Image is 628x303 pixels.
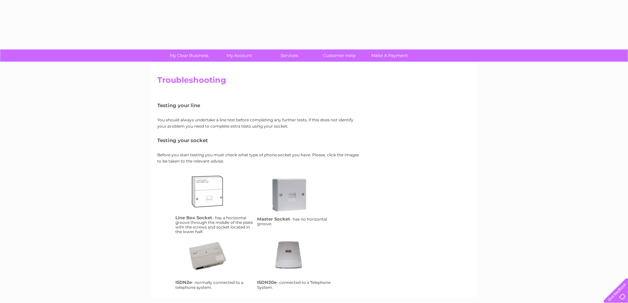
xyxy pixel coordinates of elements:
h4: ISDN2e [175,280,192,285]
a: isdn30e [270,237,323,290]
td: - has no horizontal groove. [255,171,337,236]
a: ms [270,175,323,228]
p: Before you start testing you must check what type of phone socket you have. Please, click the ima... [157,152,362,164]
a: lbs [188,172,241,225]
h2: Troubleshooting [157,76,471,88]
td: - has a horizontal groove through the middle of the plate with the screws and socket located in t... [174,171,255,236]
p: You should always undertake a line test before completing any further tests, if this does not ide... [157,117,362,129]
a: My Clear Business [162,49,216,62]
h5: Testing your socket [157,137,362,143]
h4: Master Socket [257,216,290,222]
h4: Line Box Socket [175,215,212,220]
a: Customer Help [312,49,367,62]
a: isdn2e [188,237,241,290]
td: - connected to a Telephone System. [255,235,337,291]
td: - normally connected to a telephone system. [174,235,255,291]
h5: Testing your line [157,103,362,108]
h4: ISDN30e [257,280,277,285]
a: Services [262,49,316,62]
a: My Account [212,49,266,62]
a: Make A Payment [362,49,417,62]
